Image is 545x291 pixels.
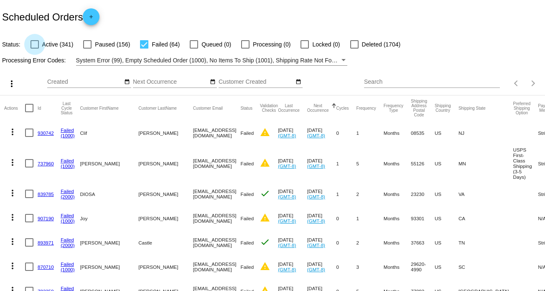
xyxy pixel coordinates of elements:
[312,39,340,49] span: Locked (0)
[278,218,296,224] a: (GMT-8)
[193,106,223,111] button: Change sorting for CustomerEmail
[307,206,336,230] mat-cell: [DATE]
[435,255,458,279] mat-cell: US
[357,230,384,255] mat-cell: 2
[384,255,411,279] mat-cell: Months
[357,121,384,145] mat-cell: 1
[336,230,357,255] mat-cell: 0
[138,145,193,182] mat-cell: [PERSON_NAME]
[384,103,403,113] button: Change sorting for FrequencyType
[193,206,241,230] mat-cell: [EMAIL_ADDRESS][DOMAIN_NAME]
[525,75,542,92] button: Next page
[2,41,20,48] span: Status:
[278,163,296,169] a: (GMT-8)
[458,255,513,279] mat-cell: SC
[364,79,500,85] input: Search
[86,14,96,24] mat-icon: add
[260,188,270,198] mat-icon: check
[61,194,75,199] a: (2000)
[362,39,401,49] span: Deleted (1704)
[384,182,411,206] mat-cell: Months
[307,133,325,138] a: (GMT-8)
[458,182,513,206] mat-cell: VA
[152,39,180,49] span: Failed (64)
[508,75,525,92] button: Previous page
[384,230,411,255] mat-cell: Months
[336,255,357,279] mat-cell: 0
[336,121,357,145] mat-cell: 0
[61,133,75,138] a: (1000)
[61,237,74,242] a: Failed
[61,286,74,291] a: Failed
[278,242,296,248] a: (GMT-8)
[458,145,513,182] mat-cell: MN
[61,261,74,267] a: Failed
[336,206,357,230] mat-cell: 0
[241,161,254,166] span: Failed
[458,121,513,145] mat-cell: NJ
[435,145,458,182] mat-cell: US
[80,106,118,111] button: Change sorting for CustomerFirstName
[8,127,18,137] mat-icon: more_vert
[411,255,435,279] mat-cell: 29620-4990
[307,121,336,145] mat-cell: [DATE]
[38,161,54,166] a: 737960
[278,182,307,206] mat-cell: [DATE]
[435,182,458,206] mat-cell: US
[38,240,54,245] a: 893971
[458,106,486,111] button: Change sorting for ShippingState
[241,106,252,111] button: Change sorting for Status
[61,127,74,133] a: Failed
[201,39,231,49] span: Queued (0)
[38,191,54,197] a: 839785
[42,39,74,49] span: Active (341)
[435,230,458,255] mat-cell: US
[133,79,208,85] input: Next Occurrence
[210,79,216,85] mat-icon: date_range
[278,255,307,279] mat-cell: [DATE]
[278,145,307,182] mat-cell: [DATE]
[80,121,138,145] mat-cell: Clif
[384,145,411,182] mat-cell: Months
[138,121,193,145] mat-cell: [PERSON_NAME]
[411,230,435,255] mat-cell: 37663
[336,106,349,111] button: Change sorting for Cycles
[4,95,25,121] mat-header-cell: Actions
[138,182,193,206] mat-cell: [PERSON_NAME]
[193,230,241,255] mat-cell: [EMAIL_ADDRESS][DOMAIN_NAME]
[7,79,17,89] mat-icon: more_vert
[278,103,300,113] button: Change sorting for LastOccurrenceUtc
[307,255,336,279] mat-cell: [DATE]
[241,191,254,197] span: Failed
[295,79,301,85] mat-icon: date_range
[336,145,357,182] mat-cell: 1
[61,163,75,169] a: (1000)
[241,216,254,221] span: Failed
[193,255,241,279] mat-cell: [EMAIL_ADDRESS][DOMAIN_NAME]
[76,55,348,66] mat-select: Filter by Processing Error Codes
[38,106,41,111] button: Change sorting for Id
[61,218,75,224] a: (1000)
[278,230,307,255] mat-cell: [DATE]
[80,182,138,206] mat-cell: DIOSA
[260,158,270,168] mat-icon: warning
[513,101,531,115] button: Change sorting for PreferredShippingOption
[357,106,376,111] button: Change sorting for Frequency
[278,206,307,230] mat-cell: [DATE]
[8,157,18,167] mat-icon: more_vert
[47,79,122,85] input: Created
[61,101,72,115] button: Change sorting for LastProcessingCycleId
[384,206,411,230] mat-cell: Months
[357,145,384,182] mat-cell: 5
[513,145,538,182] mat-cell: USPS First-Class Shipping (3-5 Days)
[435,121,458,145] mat-cell: US
[278,121,307,145] mat-cell: [DATE]
[357,182,384,206] mat-cell: 2
[260,261,270,271] mat-icon: warning
[80,230,138,255] mat-cell: [PERSON_NAME]
[61,213,74,218] a: Failed
[8,261,18,271] mat-icon: more_vert
[241,240,254,245] span: Failed
[138,106,177,111] button: Change sorting for CustomerLastName
[241,130,254,136] span: Failed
